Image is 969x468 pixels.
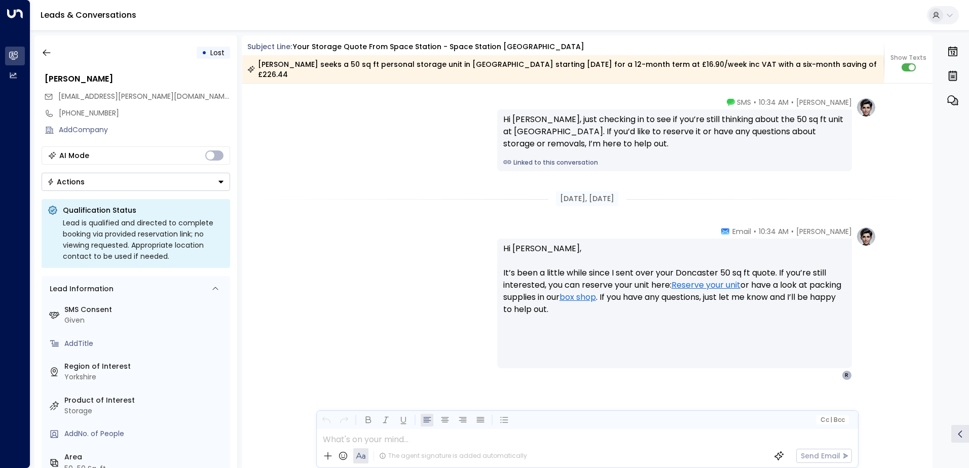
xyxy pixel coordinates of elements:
[64,338,226,349] div: AddTitle
[210,48,225,58] span: Lost
[560,291,596,303] a: box shop
[64,406,226,416] div: Storage
[64,395,226,406] label: Product of Interest
[64,372,226,382] div: Yorkshire
[503,113,846,150] div: Hi [PERSON_NAME], just checking in to see if you’re still thinking about the 50 sq ft unit at [GE...
[293,42,584,52] div: Your storage quote from Space Station - Space Station [GEOGRAPHIC_DATA]
[202,44,207,62] div: •
[64,361,226,372] label: Region of Interest
[64,428,226,439] div: AddNo. of People
[46,284,114,294] div: Lead Information
[754,226,756,237] span: •
[556,191,618,206] div: [DATE], [DATE]
[64,315,226,326] div: Given
[320,414,332,426] button: Undo
[856,97,876,118] img: profile-logo.png
[42,173,230,191] button: Actions
[64,304,226,315] label: SMS Consent
[759,97,789,107] span: 10:34 AM
[816,415,848,425] button: Cc|Bcc
[791,97,794,107] span: •
[791,226,794,237] span: •
[58,91,230,102] span: rhiannon.jaydeb@hotmail.com
[503,158,846,167] a: Linked to this conversation
[63,217,224,262] div: Lead is qualified and directed to complete booking via provided reservation link; no viewing requ...
[63,205,224,215] p: Qualification Status
[830,416,832,423] span: |
[890,53,926,62] span: Show Texts
[41,9,136,21] a: Leads & Conversations
[754,97,756,107] span: •
[842,370,852,380] div: R
[338,414,350,426] button: Redo
[672,279,740,291] a: Reserve your unit
[737,97,751,107] span: SMS
[45,73,230,85] div: [PERSON_NAME]
[58,91,231,101] span: [EMAIL_ADDRESS][PERSON_NAME][DOMAIN_NAME]
[759,226,789,237] span: 10:34 AM
[64,452,226,462] label: Area
[796,97,852,107] span: [PERSON_NAME]
[856,226,876,247] img: profile-logo.png
[47,177,85,186] div: Actions
[247,59,878,80] div: [PERSON_NAME] seeks a 50 sq ft personal storage unit in [GEOGRAPHIC_DATA] starting [DATE] for a 1...
[503,243,846,328] p: Hi [PERSON_NAME], It’s been a little while since I sent over your Doncaster 50 sq ft quote. If yo...
[59,150,89,161] div: AI Mode
[59,108,230,119] div: [PHONE_NUMBER]
[732,226,751,237] span: Email
[42,173,230,191] div: Button group with a nested menu
[59,125,230,135] div: AddCompany
[247,42,292,52] span: Subject Line:
[796,226,852,237] span: [PERSON_NAME]
[820,416,844,423] span: Cc Bcc
[379,451,527,460] div: The agent signature is added automatically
